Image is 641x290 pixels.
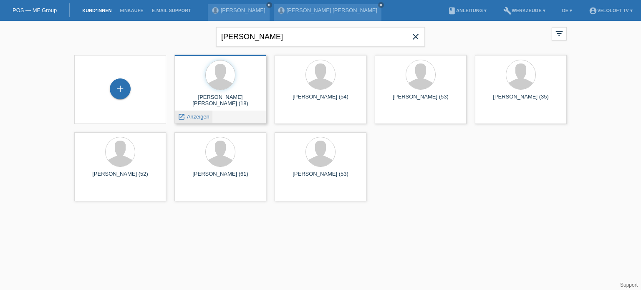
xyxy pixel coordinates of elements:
[178,113,185,121] i: launch
[503,7,512,15] i: build
[281,171,360,184] div: [PERSON_NAME] (53)
[499,8,550,13] a: buildWerkzeuge ▾
[13,7,57,13] a: POS — MF Group
[558,8,576,13] a: DE ▾
[287,7,377,13] a: [PERSON_NAME] [PERSON_NAME]
[281,93,360,107] div: [PERSON_NAME] (54)
[444,8,491,13] a: bookAnleitung ▾
[78,8,116,13] a: Kund*innen
[216,27,425,47] input: Suche...
[178,113,209,120] a: launch Anzeigen
[181,171,260,184] div: [PERSON_NAME] (61)
[81,171,159,184] div: [PERSON_NAME] (52)
[555,29,564,38] i: filter_list
[448,7,456,15] i: book
[187,113,209,120] span: Anzeigen
[221,7,265,13] a: [PERSON_NAME]
[267,3,271,7] i: close
[378,2,384,8] a: close
[181,94,260,107] div: [PERSON_NAME] [PERSON_NAME] (18)
[148,8,195,13] a: E-Mail Support
[411,32,421,42] i: close
[266,2,272,8] a: close
[585,8,637,13] a: account_circleVeloLoft TV ▾
[589,7,597,15] i: account_circle
[116,8,147,13] a: Einkäufe
[110,82,130,96] div: Kund*in hinzufügen
[379,3,383,7] i: close
[620,282,638,288] a: Support
[482,93,560,107] div: [PERSON_NAME] (35)
[381,93,460,107] div: [PERSON_NAME] (53)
